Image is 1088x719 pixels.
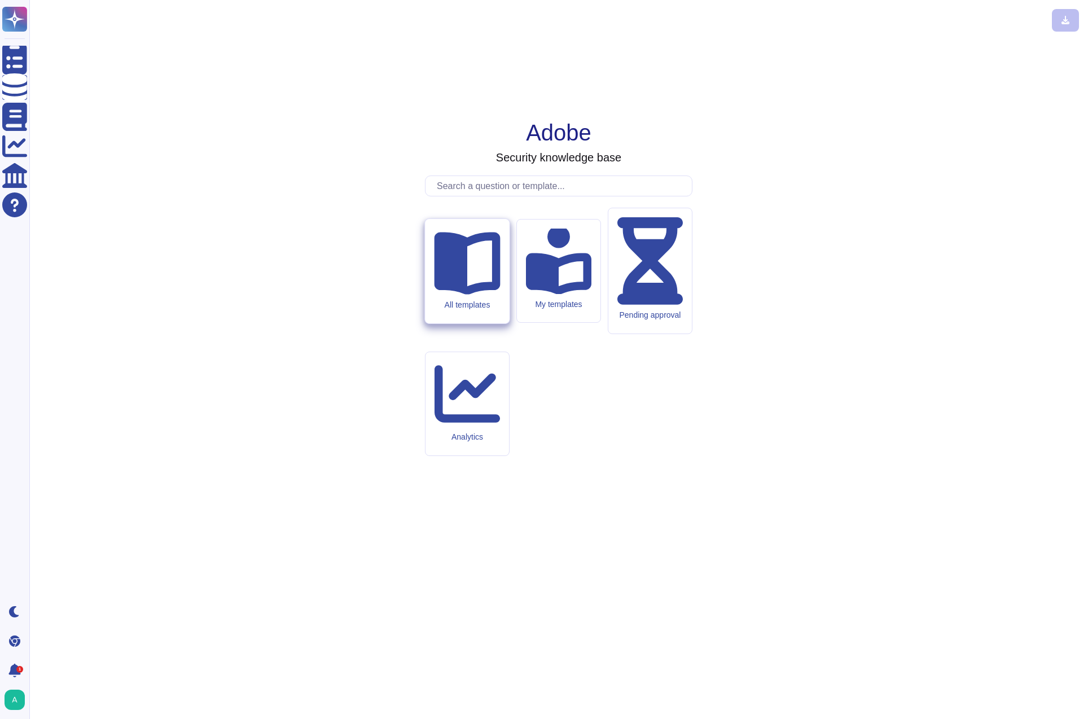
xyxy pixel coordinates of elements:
div: All templates [434,300,500,309]
button: user [2,687,33,712]
div: My templates [526,300,591,309]
h3: Security knowledge base [496,151,621,164]
div: Pending approval [617,310,683,320]
input: Search a question or template... [431,176,692,196]
div: Analytics [435,432,500,442]
h1: Adobe [526,119,591,146]
img: user [5,690,25,710]
div: 1 [16,666,23,673]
